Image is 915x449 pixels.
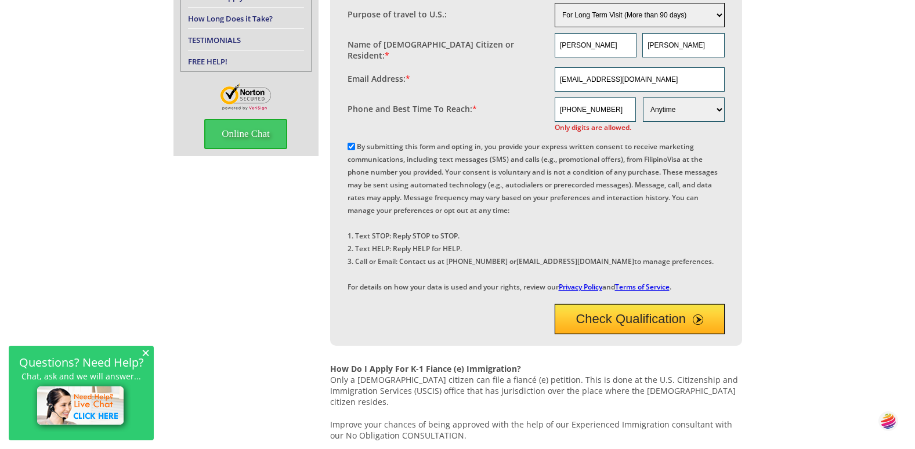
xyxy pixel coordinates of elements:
[32,381,131,432] img: live-chat-icon.png
[204,119,287,149] span: Online Chat
[642,33,724,57] input: Last Name
[330,363,521,374] strong: How Do I Apply For K-1 Fiance (e) Immigration?
[348,9,447,20] label: Purpose of travel to U.S.:
[559,282,602,292] a: Privacy Policy
[555,33,636,57] input: First Name
[330,363,742,407] p: Only a [DEMOGRAPHIC_DATA] citizen can file a fiancé (e) petition. This is done at the U.S. Citize...
[15,357,148,367] h2: Questions? Need Help?
[555,304,725,334] button: Check Qualification
[188,13,273,24] a: How Long Does it Take?
[555,97,636,122] input: Phone
[348,103,477,114] label: Phone and Best Time To Reach:
[348,73,410,84] label: Email Address:
[878,410,898,432] img: svg+xml;base64,PHN2ZyB3aWR0aD0iNDQiIGhlaWdodD0iNDQiIHZpZXdCb3g9IjAgMCA0NCA0NCIgZmlsbD0ibm9uZSIgeG...
[348,39,544,61] label: Name of [DEMOGRAPHIC_DATA] Citizen or Resident:
[643,97,724,122] select: Phone and Best Reach Time are required.
[615,282,670,292] a: Terms of Service
[330,419,742,441] p: Improve your chances of being approved with the help of our Experienced Immigration consultant wi...
[555,67,725,92] input: Email Address
[15,371,148,381] p: Chat, ask and we will answer...
[188,56,227,67] a: FREE HELP!
[348,143,355,150] input: By submitting this form and opting in, you provide your express written consent to receive market...
[555,122,725,133] span: Only digits are allowed.
[348,142,718,292] label: By submitting this form and opting in, you provide your express written consent to receive market...
[142,347,150,357] span: ×
[188,35,241,45] a: TESTIMONIALS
